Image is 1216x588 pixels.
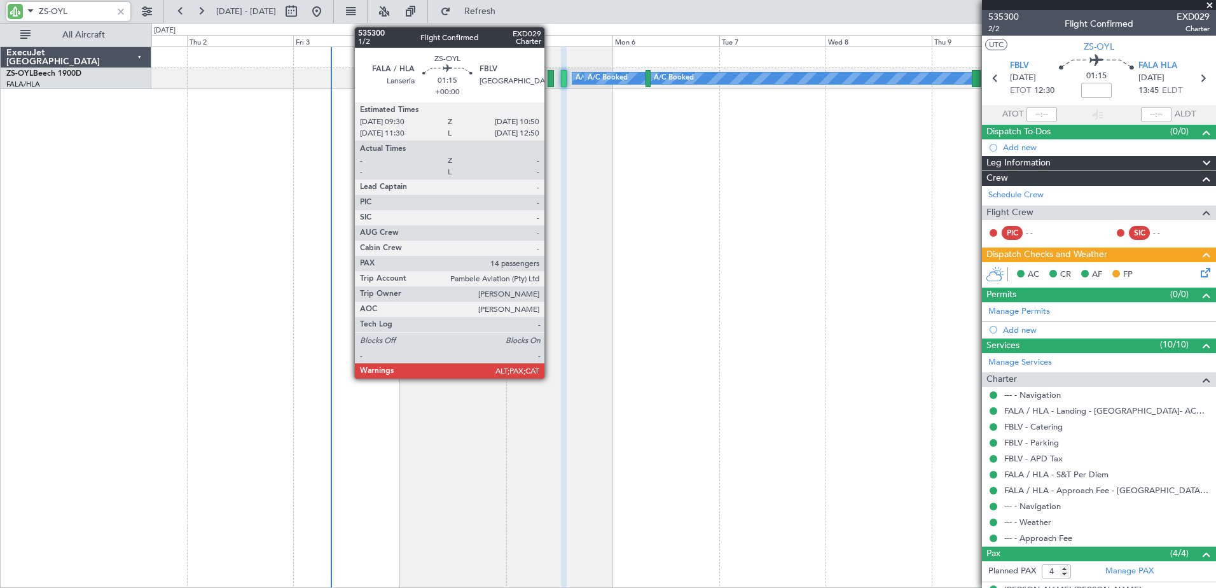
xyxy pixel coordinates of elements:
span: AC [1028,269,1039,281]
div: Fri 3 [293,35,399,46]
a: FBLV - APD Tax [1004,453,1063,464]
span: 01:15 [1086,70,1107,83]
span: ZS-OYL [1084,40,1114,53]
span: Leg Information [986,156,1051,171]
div: Thu 2 [187,35,293,46]
div: A/C Booked [654,69,694,88]
input: --:-- [1026,107,1057,122]
span: [DATE] - [DATE] [216,6,276,17]
a: --- - Weather [1004,517,1051,528]
a: FALA / HLA - Approach Fee - [GEOGRAPHIC_DATA]- ACC # 1800 [1004,485,1210,496]
button: UTC [985,39,1007,50]
span: Pax [986,547,1000,561]
div: SIC [1129,226,1150,240]
a: --- - Navigation [1004,501,1061,512]
span: Crew [986,171,1008,186]
span: 13:45 [1138,85,1159,97]
a: --- - Approach Fee [1004,533,1072,543]
span: Charter [1177,24,1210,34]
label: Planned PAX [988,565,1036,578]
div: [DATE] [154,25,176,36]
a: Manage Permits [988,305,1050,318]
span: (0/0) [1170,125,1189,138]
a: ZS-OYLBeech 1900D [6,70,81,78]
div: Thu 9 [932,35,1038,46]
div: Tue 7 [719,35,826,46]
span: ETOT [1010,85,1031,97]
span: FP [1123,269,1133,281]
div: A/C Booked [588,69,628,88]
span: ATOT [1002,108,1023,121]
span: [DATE] [1138,72,1164,85]
span: 12:30 [1034,85,1054,97]
div: PIC [1002,226,1023,240]
span: Flight Crew [986,206,1033,220]
span: AF [1092,269,1102,281]
a: Schedule Crew [988,189,1044,202]
div: - - [1153,227,1182,239]
span: Permits [986,288,1016,302]
input: A/C (Reg. or Type) [39,2,112,21]
span: Refresh [453,7,507,16]
button: Refresh [434,1,511,22]
span: (4/4) [1170,547,1189,560]
span: ZS-OYL [6,70,33,78]
a: FBLV - Parking [1004,437,1059,448]
a: Manage PAX [1105,565,1154,578]
span: FBLV [1010,60,1029,73]
span: Dispatch Checks and Weather [986,248,1107,262]
span: FALA HLA [1138,60,1177,73]
div: A/C Booked [576,69,616,88]
div: - - [1026,227,1054,239]
span: ELDT [1162,85,1182,97]
button: All Aircraft [14,25,138,45]
div: Flight Confirmed [1065,17,1133,31]
span: EXD029 [1177,10,1210,24]
div: Add new [1003,142,1210,153]
span: (10/10) [1160,338,1189,351]
a: FALA/HLA [6,80,40,89]
span: Dispatch To-Dos [986,125,1051,139]
span: 535300 [988,10,1019,24]
a: FALA / HLA - Landing - [GEOGRAPHIC_DATA]- ACC # 1800 [1004,405,1210,416]
span: ALDT [1175,108,1196,121]
div: Wed 8 [826,35,932,46]
div: Add new [1003,325,1210,335]
span: Services [986,339,1019,353]
span: CR [1060,269,1071,281]
span: [DATE] [1010,72,1036,85]
a: FALA / HLA - S&T Per Diem [1004,469,1109,480]
a: Manage Services [988,356,1052,369]
div: Mon 6 [612,35,719,46]
span: 2/2 [988,24,1019,34]
span: All Aircraft [33,31,134,39]
span: Charter [986,372,1017,387]
div: Sun 5 [506,35,612,46]
div: Sat 4 [400,35,506,46]
a: FBLV - Catering [1004,421,1063,432]
a: --- - Navigation [1004,389,1061,400]
span: (0/0) [1170,288,1189,301]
